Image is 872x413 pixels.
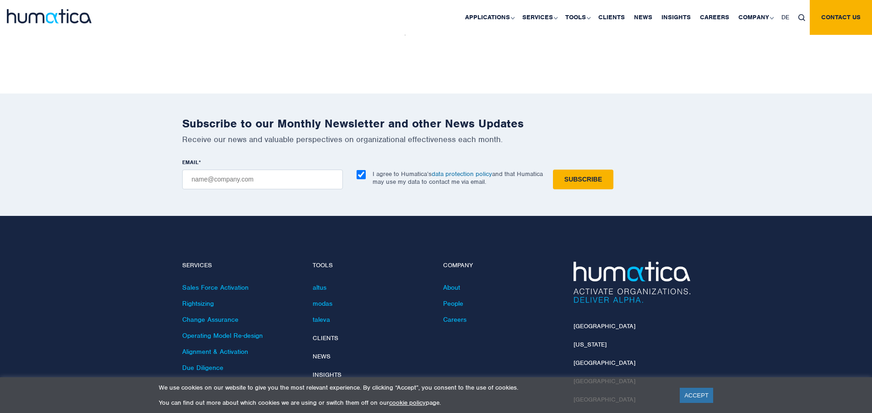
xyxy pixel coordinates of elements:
[182,159,199,166] span: EMAIL
[313,371,341,379] a: Insights
[357,170,366,179] input: I agree to Humatica’sdata protection policyand that Humatica may use my data to contact me via em...
[432,170,492,178] a: data protection policy
[182,331,263,340] a: Operating Model Re-design
[574,359,635,367] a: [GEOGRAPHIC_DATA]
[574,262,690,303] img: Humatica
[159,399,668,407] p: You can find out more about which cookies we are using or switch them off on our page.
[443,262,560,270] h4: Company
[781,13,789,21] span: DE
[313,352,330,360] a: News
[443,315,466,324] a: Careers
[680,388,713,403] a: ACCEPT
[389,399,426,407] a: cookie policy
[182,262,299,270] h4: Services
[182,283,249,292] a: Sales Force Activation
[574,322,635,330] a: [GEOGRAPHIC_DATA]
[553,170,613,189] input: Subscribe
[182,315,238,324] a: Change Assurance
[159,384,668,391] p: We use cookies on our website to give you the most relevant experience. By clicking “Accept”, you...
[313,334,338,342] a: Clients
[313,299,332,308] a: modas
[182,116,690,131] h2: Subscribe to our Monthly Newsletter and other News Updates
[182,347,248,356] a: Alignment & Activation
[313,315,330,324] a: taleva
[313,262,429,270] h4: Tools
[443,283,460,292] a: About
[313,283,326,292] a: altus
[7,9,92,23] img: logo
[798,14,805,21] img: search_icon
[182,363,223,372] a: Due Diligence
[182,170,343,189] input: name@company.com
[373,170,543,186] p: I agree to Humatica’s and that Humatica may use my data to contact me via email.
[182,299,214,308] a: Rightsizing
[574,341,607,348] a: [US_STATE]
[443,299,463,308] a: People
[182,134,690,144] p: Receive our news and valuable perspectives on organizational effectiveness each month.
